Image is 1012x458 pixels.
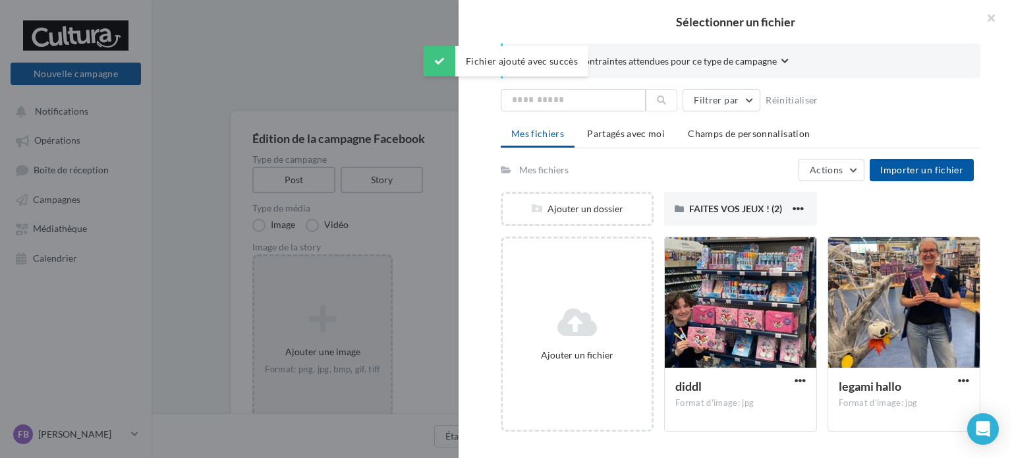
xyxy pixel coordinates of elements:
[839,397,969,409] div: Format d'image: jpg
[799,159,864,181] button: Actions
[424,46,588,76] div: Fichier ajouté avec succès
[519,163,569,177] div: Mes fichiers
[880,164,963,175] span: Importer un fichier
[511,128,564,139] span: Mes fichiers
[839,379,901,393] span: legami hallo
[503,202,652,215] div: Ajouter un dossier
[587,128,665,139] span: Partagés avec moi
[524,55,777,68] span: Consulter les contraintes attendues pour ce type de campagne
[967,413,999,445] div: Open Intercom Messenger
[760,92,824,108] button: Réinitialiser
[508,349,646,362] div: Ajouter un fichier
[870,159,974,181] button: Importer un fichier
[683,89,760,111] button: Filtrer par
[675,397,806,409] div: Format d'image: jpg
[675,379,702,393] span: diddl
[688,128,810,139] span: Champs de personnalisation
[689,203,782,214] span: FAITES VOS JEUX ! (2)
[524,54,789,71] button: Consulter les contraintes attendues pour ce type de campagne
[810,164,843,175] span: Actions
[480,16,991,28] h2: Sélectionner un fichier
